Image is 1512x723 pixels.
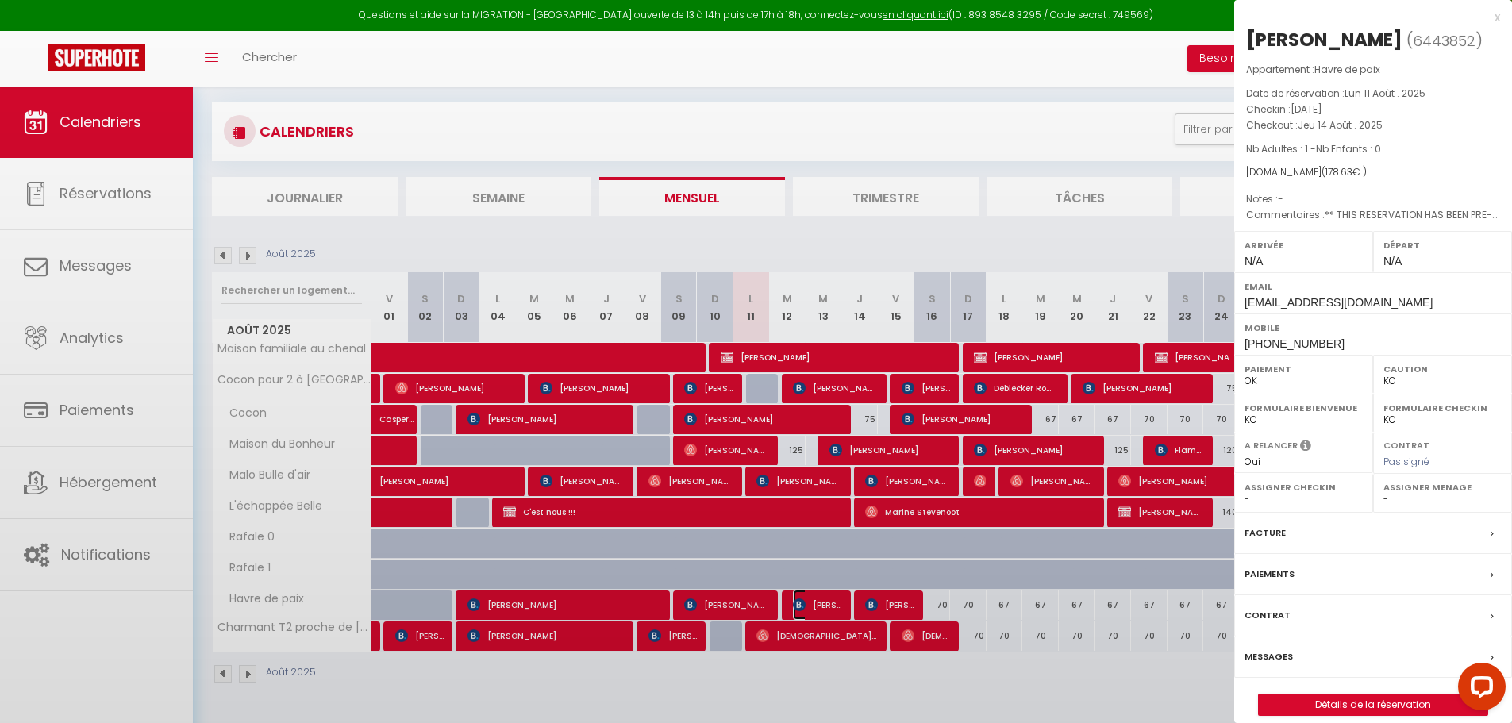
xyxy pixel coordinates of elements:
p: Checkout : [1246,117,1500,133]
label: Contrat [1245,607,1291,624]
label: Assigner Menage [1383,479,1502,495]
p: Commentaires : [1246,207,1500,223]
label: Messages [1245,648,1293,665]
p: Date de réservation : [1246,86,1500,102]
span: ( ) [1406,29,1483,52]
span: [PHONE_NUMBER] [1245,337,1345,350]
label: Facture [1245,525,1286,541]
label: Assigner Checkin [1245,479,1363,495]
label: Paiements [1245,566,1295,583]
label: Caution [1383,361,1502,377]
div: [PERSON_NAME] [1246,27,1402,52]
span: Havre de paix [1314,63,1380,76]
div: [DOMAIN_NAME] [1246,165,1500,180]
p: Checkin : [1246,102,1500,117]
div: x [1234,8,1500,27]
span: Jeu 14 Août . 2025 [1298,118,1383,132]
p: Appartement : [1246,62,1500,78]
label: Mobile [1245,320,1502,336]
label: Départ [1383,237,1502,253]
span: - [1278,192,1283,206]
span: [DATE] [1291,102,1322,116]
label: Paiement [1245,361,1363,377]
span: Nb Adultes : 1 - [1246,142,1381,156]
label: Contrat [1383,439,1429,449]
span: Pas signé [1383,455,1429,468]
i: Sélectionner OUI si vous souhaiter envoyer les séquences de messages post-checkout [1300,439,1311,456]
span: Lun 11 Août . 2025 [1345,87,1425,100]
label: Formulaire Bienvenue [1245,400,1363,416]
span: N/A [1383,255,1402,267]
p: Notes : [1246,191,1500,207]
span: [EMAIL_ADDRESS][DOMAIN_NAME] [1245,296,1433,309]
label: Formulaire Checkin [1383,400,1502,416]
span: 178.63 [1325,165,1352,179]
span: 6443852 [1413,31,1475,51]
span: Nb Enfants : 0 [1316,142,1381,156]
span: ( € ) [1322,165,1367,179]
button: Détails de la réservation [1258,694,1488,716]
span: N/A [1245,255,1263,267]
label: Email [1245,279,1502,294]
label: Arrivée [1245,237,1363,253]
a: Détails de la réservation [1259,694,1487,715]
label: A relancer [1245,439,1298,452]
iframe: LiveChat chat widget [1445,656,1512,723]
